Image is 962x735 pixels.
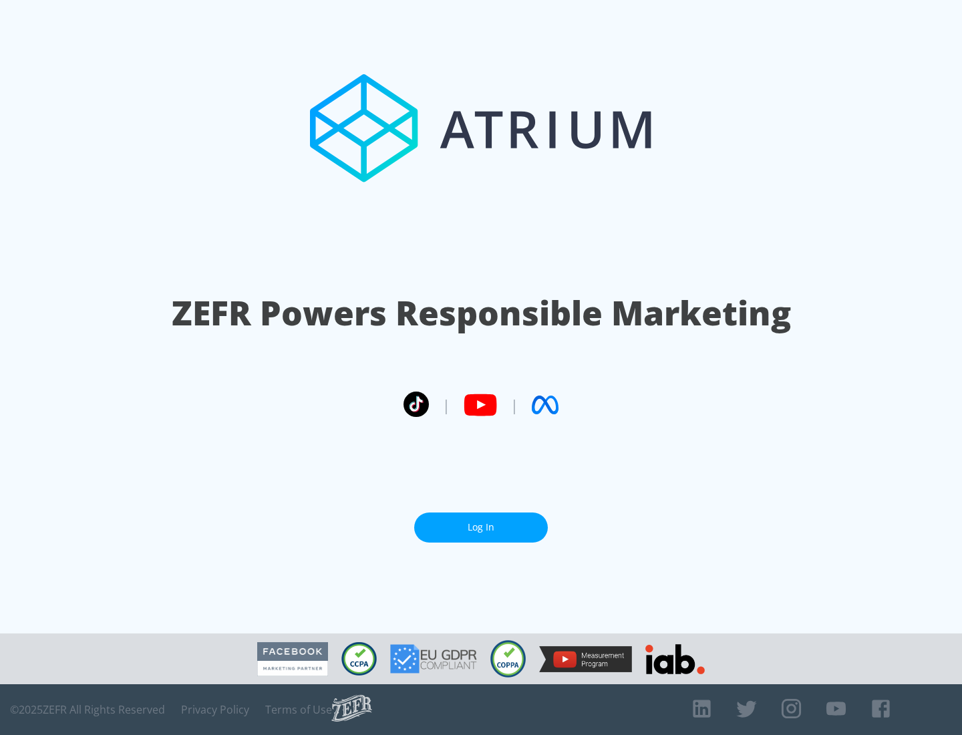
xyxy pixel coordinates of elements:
img: COPPA Compliant [490,640,526,678]
a: Log In [414,512,548,543]
img: GDPR Compliant [390,644,477,674]
img: CCPA Compliant [341,642,377,676]
img: YouTube Measurement Program [539,646,632,672]
a: Terms of Use [265,703,332,716]
span: | [510,395,518,415]
span: © 2025 ZEFR All Rights Reserved [10,703,165,716]
img: Facebook Marketing Partner [257,642,328,676]
img: IAB [645,644,705,674]
a: Privacy Policy [181,703,249,716]
span: | [442,395,450,415]
h1: ZEFR Powers Responsible Marketing [172,290,791,336]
